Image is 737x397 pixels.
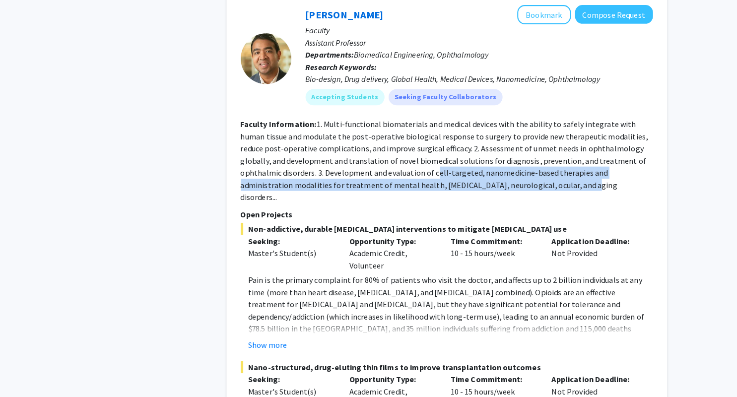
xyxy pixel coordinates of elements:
div: 10 - 15 hours/week [439,238,538,274]
p: Seeking: [249,238,333,250]
p: Application Deadline: [546,374,630,386]
iframe: Chat [7,352,42,390]
p: Pain is the primary complaint for 80% of patients who visit the doctor, and affects up to 2 billi... [249,276,645,360]
mat-chip: Accepting Students [305,95,382,111]
div: Academic Credit, Volunteer [340,238,439,274]
p: Faculty [305,32,645,44]
p: Open Projects [241,212,645,224]
b: Research Keywords: [305,68,375,78]
a: [PERSON_NAME] [305,16,381,28]
p: Time Commitment: [447,374,531,386]
p: Opportunity Type: [347,238,432,250]
div: Bio-design, Drug delivery, Global Health, Medical Devices, Nanomedicine, Ophthalmology [305,79,645,91]
div: Not Provided [538,238,638,274]
button: Add Kunal Parikh to Bookmarks [512,13,565,32]
p: Time Commitment: [447,238,531,250]
button: Show more [249,340,287,352]
b: Faculty Information: [241,125,316,134]
b: Departments: [305,57,352,66]
p: Seeking: [249,374,333,386]
span: Biomedical Engineering, Ophthalmology [352,57,484,66]
span: Non-addictive, durable [MEDICAL_DATA] interventions to mitigate [MEDICAL_DATA] use [241,226,645,238]
button: Compose Request to Kunal Parikh [569,13,645,31]
fg-read-more: 1. Multi-functional biomaterials and medical devices with the ability to safely integrate with hu... [241,125,640,206]
mat-chip: Seeking Faculty Collaborators [386,95,498,111]
p: Opportunity Type: [347,374,432,386]
p: Assistant Professor [305,44,645,56]
p: Application Deadline: [546,238,630,250]
span: Nano-structured, drug-eluting thin films to improve transplantation outcomes [241,362,645,374]
div: Master's Student(s) [249,250,333,262]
